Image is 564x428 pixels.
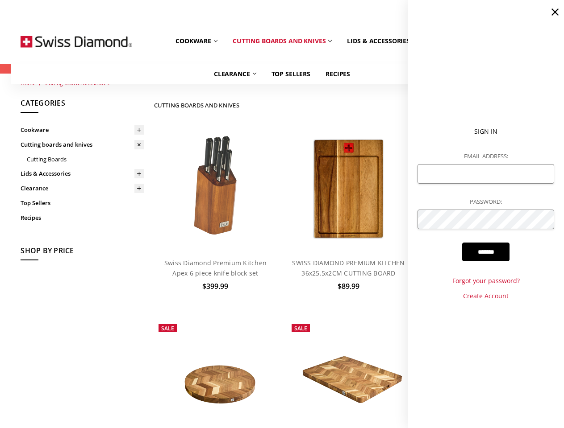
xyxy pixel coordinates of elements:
[21,137,144,152] a: Cutting boards and knives
[225,21,340,61] a: Cutting boards and knives
[21,181,144,196] a: Clearance
[168,21,225,61] a: Cookware
[21,98,144,113] h5: Categories
[154,128,277,251] a: Swiss Diamond Apex 6 piece knife block set
[164,259,267,277] a: Swiss Diamond Premium Kitchen Apex 6 piece knife block set
[287,128,410,251] a: SWISS DIAMOND PREMIUM KITCHEN 36x25.5x2CM CUTTING BOARD
[21,123,144,137] a: Cookware
[202,281,228,291] span: $399.99
[418,276,554,286] a: Forgot your password?
[301,128,396,251] img: SWISS DIAMOND PREMIUM KITCHEN 36x25.5x2CM CUTTING BOARD
[180,128,251,251] img: Swiss Diamond Apex 6 piece knife block set
[21,196,144,210] a: Top Sellers
[294,325,307,332] span: Sale
[338,281,359,291] span: $89.99
[21,245,144,260] h5: Shop By Price
[27,152,144,167] a: Cutting Boards
[21,210,144,225] a: Recipes
[418,291,554,301] a: Create Account
[339,21,423,61] a: Lids & Accessories
[154,102,239,109] h1: Cutting boards and knives
[21,19,132,64] img: Free Shipping On Every Order
[287,340,410,422] img: SWISS DIAMOND DLX HERRINGBONE ACACIA CUTTING BOARD 50x38x3cm
[418,152,554,161] label: Email Address:
[154,340,277,422] img: SWISS DIAMOND DLX ROUND HERRINGBONE ACACIA CUTTING BOARD 38x3cm
[418,197,554,206] label: Password:
[21,166,144,181] a: Lids & Accessories
[292,259,405,277] a: SWISS DIAMOND PREMIUM KITCHEN 36x25.5x2CM CUTTING BOARD
[161,325,174,332] span: Sale
[418,127,554,136] p: Sign In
